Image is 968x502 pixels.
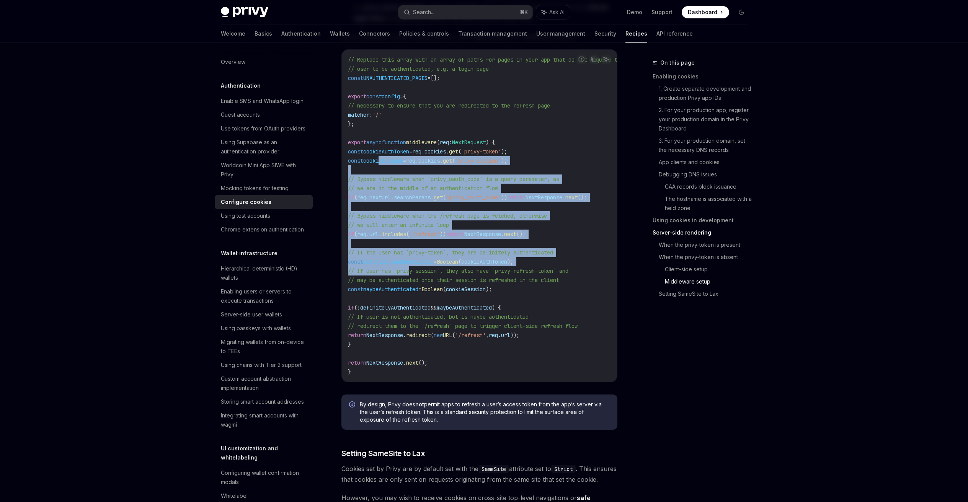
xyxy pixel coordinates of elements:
[526,194,562,201] span: NextResponse
[510,332,519,339] span: ));
[437,304,492,311] span: maybeAuthenticated
[215,409,313,432] a: Integrating smart accounts with wagmi
[501,231,504,238] span: .
[406,157,415,164] span: req
[348,157,363,164] span: const
[452,139,486,146] span: NextRequest
[565,194,578,201] span: next
[516,231,526,238] span: ();
[369,231,379,238] span: url
[369,194,391,201] span: nextUrl
[446,286,486,293] span: cookieSession
[221,491,248,500] div: Whitelabel
[348,313,529,320] span: // If user is not authenticated, but is maybe authenticated
[221,110,260,119] div: Guest accounts
[366,194,369,201] span: .
[551,465,576,473] code: Strict
[665,181,754,193] a: CAA records block issuance
[348,148,363,155] span: const
[366,332,403,339] span: NextResponse
[549,8,565,16] span: Ask AI
[366,231,369,238] span: .
[215,209,313,223] a: Using test accounts
[221,360,302,370] div: Using chains with Tier 2 support
[348,102,550,109] span: // necessary to ensure that you are redirected to the refresh page
[221,161,308,179] div: Worldcoin Mini App SIWE with Privy
[221,468,308,487] div: Configuring wallet confirmation modals
[399,24,449,43] a: Policies & controls
[659,156,754,168] a: App clients and cookies
[443,286,446,293] span: (
[492,304,501,311] span: ) {
[486,139,495,146] span: ) {
[379,231,382,238] span: .
[461,148,501,155] span: 'privy-token'
[221,374,308,393] div: Custom account abstraction implementation
[221,337,308,356] div: Migrating wallets from on-device to TEEs
[498,332,501,339] span: .
[434,258,437,265] span: =
[215,94,313,108] a: Enable SMS and WhatsApp login
[348,304,354,311] span: if
[409,231,440,238] span: '/refresh'
[688,8,717,16] span: Dashboard
[431,75,440,81] span: [];
[348,75,363,81] span: const
[443,194,446,201] span: (
[589,54,599,64] button: Copy the contents from the code block
[398,5,532,19] button: Search...⌘K
[348,359,366,366] span: return
[458,258,461,265] span: (
[428,75,431,81] span: =
[443,332,452,339] span: URL
[354,231,357,238] span: (
[354,304,357,311] span: (
[215,321,313,335] a: Using passkeys with wallets
[221,24,245,43] a: Welcome
[348,258,363,265] span: const
[458,148,461,155] span: (
[440,157,443,164] span: .
[424,148,446,155] span: cookies
[215,108,313,122] a: Guest accounts
[418,157,440,164] span: cookies
[348,231,354,238] span: if
[449,139,452,146] span: :
[221,249,278,258] h5: Wallet infrastructure
[415,157,418,164] span: .
[281,24,321,43] a: Authentication
[437,258,458,265] span: Boolean
[625,24,647,43] a: Recipes
[409,148,412,155] span: =
[221,310,282,319] div: Server-side user wallets
[431,332,434,339] span: (
[360,401,610,424] span: By design, Privy does permit apps to refresh a user’s access token from the app’s server via the ...
[431,304,437,311] span: &&
[418,359,428,366] span: ();
[349,401,357,409] svg: Info
[651,8,673,16] a: Support
[363,286,418,293] span: maybeAuthenticated
[660,58,695,67] span: On this page
[221,444,313,462] h5: UI customization and whitelabeling
[348,267,568,274] span: // If user has `privy-session`, they also have `privy-refresh-token` and
[215,372,313,395] a: Custom account abstraction implementation
[656,24,693,43] a: API reference
[504,231,516,238] span: next
[363,148,409,155] span: cookieAuthToken
[507,258,513,265] span: );
[406,231,409,238] span: (
[449,148,458,155] span: get
[348,277,559,284] span: // may be authenticated once their session is refreshed in the client
[382,93,400,100] span: config
[576,54,586,64] button: Report incorrect code
[215,135,313,158] a: Using Supabase as an authentication provider
[391,194,394,201] span: .
[446,231,464,238] span: return
[348,176,559,183] span: // Bypass middleware when `privy_oauth_code` is a query parameter, as
[665,275,754,288] a: Middleware setup
[507,194,526,201] span: return
[536,24,585,43] a: User management
[653,70,754,83] a: Enabling cookies
[215,55,313,69] a: Overview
